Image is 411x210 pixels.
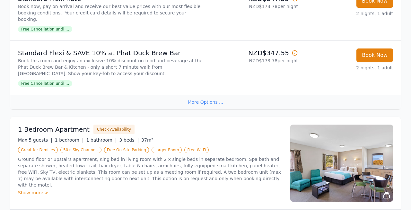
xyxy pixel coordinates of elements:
[303,10,393,17] p: 2 nights, 1 adult
[18,57,203,77] p: Book this room and enjoy an exclusive 10% discount on food and beverage at the Phat Duck Brew Bar...
[18,189,283,196] div: Show more >
[208,48,298,57] p: NZD$347.55
[184,147,209,153] span: Free Wi-Fi
[303,65,393,71] p: 2 nights, 1 adult
[18,147,58,153] span: Great for Families
[104,147,149,153] span: Free On-Site Parking
[152,147,182,153] span: Larger Room
[86,137,117,143] span: 1 bathroom |
[119,137,139,143] span: 3 beds |
[18,125,90,134] h3: 1 Bedroom Apartment
[18,156,283,188] p: Ground floor or upstairs apartment, King bed in living room with 2 x single beds in separate bedr...
[93,125,135,134] button: Check Availability
[208,57,298,64] p: NZD$173.78 per night
[18,80,72,87] span: Free Cancellation until ...
[55,137,84,143] span: 1 bedroom |
[60,147,101,153] span: 50+ Sky Channels
[356,48,393,62] button: Book Now
[18,3,203,22] p: Book now, pay on arrival and receive our best value prices with our most flexible booking conditi...
[208,3,298,10] p: NZD$173.78 per night
[141,137,153,143] span: 37m²
[18,137,52,143] span: Max 5 guests |
[10,95,401,109] div: More Options ...
[18,48,203,57] p: Standard Flexi & SAVE 10% at Phat Duck Brew Bar
[18,26,72,32] span: Free Cancellation until ...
